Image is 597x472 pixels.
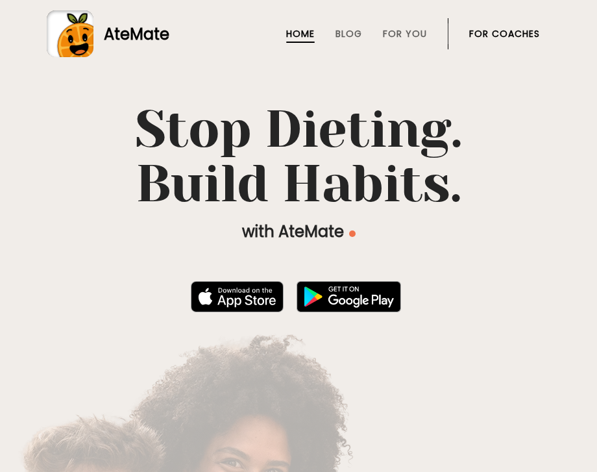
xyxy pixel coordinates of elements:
h1: Stop Dieting. Build Habits. [47,102,550,211]
img: badge-download-google.png [297,281,401,312]
div: AteMate [93,23,169,45]
img: badge-download-apple.svg [191,281,284,312]
p: with AteMate [47,221,550,242]
a: Blog [335,29,362,39]
a: Home [286,29,315,39]
a: AteMate [47,10,550,57]
a: For Coaches [469,29,540,39]
a: For You [383,29,427,39]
